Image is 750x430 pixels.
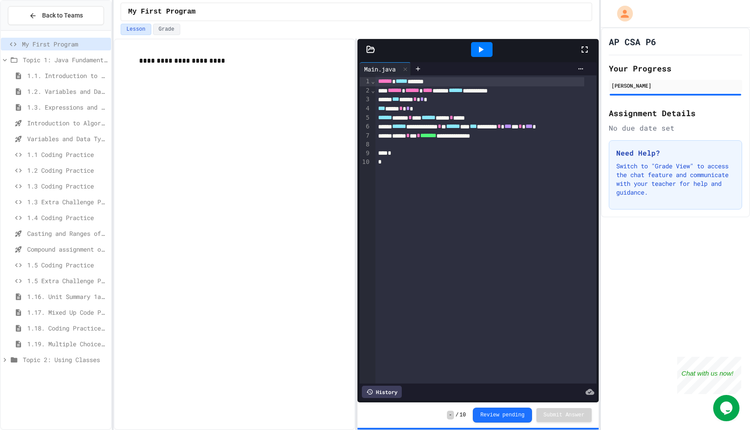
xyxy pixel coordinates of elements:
div: Main.java [360,62,411,75]
h2: Assignment Details [609,107,742,119]
button: Review pending [473,408,532,423]
span: Topic 1: Java Fundamentals [23,55,107,64]
div: 4 [360,104,371,114]
span: / [456,412,459,419]
div: History [362,386,402,398]
p: Switch to "Grade View" to access the chat feature and communicate with your teacher for help and ... [616,162,735,197]
span: 10 [460,412,466,419]
button: Grade [153,24,180,35]
iframe: chat widget [677,357,741,394]
span: Casting and Ranges of variables - Quiz [27,229,107,238]
iframe: chat widget [713,395,741,421]
span: 1.5 Extra Challenge Problem [27,276,107,285]
span: 1.3 Extra Challenge Problem [27,197,107,206]
span: Variables and Data Types - Quiz [27,134,107,143]
div: [PERSON_NAME] [611,82,739,89]
span: My First Program [22,39,107,49]
h2: Your Progress [609,62,742,75]
div: My Account [608,4,635,24]
span: Fold line [371,78,375,85]
span: 1.16. Unit Summary 1a (1.1-1.6) [27,292,107,301]
span: Fold line [371,87,375,94]
span: 1.17. Mixed Up Code Practice 1.1-1.6 [27,308,107,317]
span: 1.4 Coding Practice [27,213,107,222]
span: 1.3. Expressions and Output [New] [27,103,107,112]
span: 1.5 Coding Practice [27,260,107,270]
div: 9 [360,149,371,158]
button: Lesson [121,24,151,35]
h3: Need Help? [616,148,735,158]
h1: AP CSA P6 [609,36,656,48]
span: My First Program [128,7,196,17]
button: Submit Answer [536,408,592,422]
span: - [447,411,454,419]
span: 1.1. Introduction to Algorithms, Programming, and Compilers [27,71,107,80]
span: 1.2. Variables and Data Types [27,87,107,96]
span: 1.18. Coding Practice 1a (1.1-1.6) [27,323,107,333]
div: 3 [360,95,371,104]
span: 1.2 Coding Practice [27,166,107,175]
span: 1.3 Coding Practice [27,181,107,191]
div: 8 [360,140,371,149]
div: 10 [360,158,371,167]
div: 6 [360,122,371,131]
span: Submit Answer [543,412,585,419]
span: 1.1 Coding Practice [27,150,107,159]
div: 2 [360,86,371,96]
button: Back to Teams [8,6,104,25]
div: 7 [360,131,371,141]
span: Topic 2: Using Classes [23,355,107,364]
div: No due date set [609,123,742,133]
span: 1.19. Multiple Choice Exercises for Unit 1a (1.1-1.6) [27,339,107,348]
span: Compound assignment operators - Quiz [27,245,107,254]
div: 1 [360,77,371,86]
span: Back to Teams [42,11,83,20]
span: Introduction to Algorithms, Programming, and Compilers [27,118,107,128]
div: 5 [360,114,371,123]
div: Main.java [360,64,400,74]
